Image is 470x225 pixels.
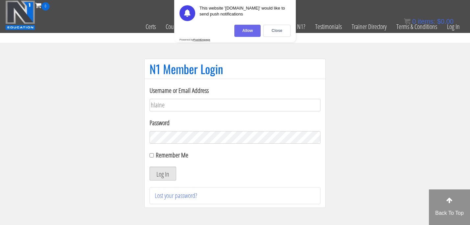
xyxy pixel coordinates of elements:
a: Terms & Conditions [391,11,442,43]
label: Remember Me [156,151,188,159]
img: n1-education [5,0,35,30]
a: 0 items: $0.00 [404,18,454,25]
img: icon11.png [404,18,411,25]
a: Why N1? [281,11,310,43]
div: This website '[DOMAIN_NAME]' would like to send push notifications [200,5,291,21]
p: Back To Top [429,209,470,217]
a: 0 [35,1,50,10]
a: Lost your password? [155,191,197,200]
label: Password [150,118,320,128]
span: $ [437,18,441,25]
a: Trainer Directory [347,11,391,43]
span: 0 [412,18,416,25]
strong: PushEngage [193,38,210,41]
a: Course List [161,11,193,43]
a: Certs [141,11,161,43]
a: Log In [442,11,465,43]
button: Log In [150,167,176,181]
span: 0 [41,2,50,11]
a: Testimonials [310,11,347,43]
div: Powered by [179,38,210,41]
div: Allow [234,25,261,37]
h1: N1 Member Login [150,62,320,75]
label: Username or Email Address [150,86,320,96]
bdi: 0.00 [437,18,454,25]
span: items: [418,18,435,25]
div: Close [263,25,291,37]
